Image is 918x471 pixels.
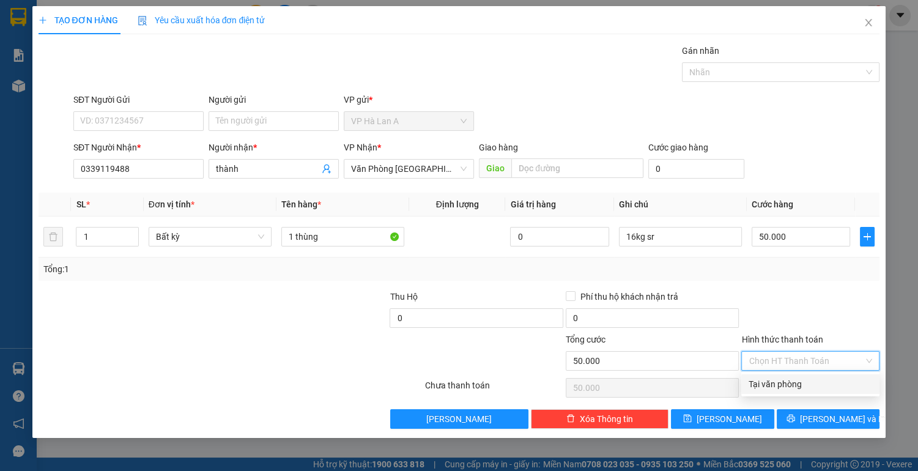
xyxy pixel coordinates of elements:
button: plus [860,227,875,247]
span: Cước hàng [752,199,793,209]
span: save [683,414,692,424]
span: [PERSON_NAME] [426,412,492,426]
span: Tổng cước [566,335,605,344]
input: Cước giao hàng [648,159,745,179]
div: SĐT Người Gửi [73,93,204,106]
div: Chưa thanh toán [424,379,564,400]
span: Xóa Thông tin [580,412,633,426]
span: Giao [479,158,511,178]
span: Định lượng [436,199,479,209]
label: Hình thức thanh toán [741,335,823,344]
span: Thu Hộ [390,292,417,302]
span: Bất kỳ [156,228,264,246]
span: printer [787,414,795,424]
span: Giao hàng [479,143,518,152]
span: VP Nhận [344,143,377,152]
button: Close [851,6,886,40]
span: SL [76,199,86,209]
span: TẠO ĐƠN HÀNG [39,15,118,25]
span: delete [566,414,575,424]
div: Người nhận [209,141,339,154]
div: Người gửi [209,93,339,106]
input: VD: Bàn, Ghế [281,227,404,247]
span: Tên hàng [281,199,321,209]
span: plus [861,232,874,242]
label: Gán nhãn [682,46,719,56]
div: SĐT Người Nhận [73,141,204,154]
span: Yêu cầu xuất hóa đơn điện tử [138,15,265,25]
input: Ghi Chú [619,227,742,247]
span: Phí thu hộ khách nhận trả [576,290,683,303]
input: Dọc đường [511,158,643,178]
span: plus [39,16,47,24]
div: Tổng: 1 [43,262,355,276]
div: Tại văn phòng [749,377,872,391]
button: deleteXóa Thông tin [531,409,669,429]
span: close [864,18,873,28]
button: delete [43,227,63,247]
button: printer[PERSON_NAME] và In [777,409,879,429]
button: [PERSON_NAME] [390,409,528,429]
span: Đơn vị tính [149,199,194,209]
th: Ghi chú [614,193,747,217]
label: Cước giao hàng [648,143,708,152]
input: 0 [510,227,609,247]
span: Giá trị hàng [510,199,555,209]
span: [PERSON_NAME] [697,412,762,426]
img: icon [138,16,147,26]
span: VP Hà Lan A [351,112,467,130]
div: VP gửi [344,93,474,106]
span: user-add [322,164,331,174]
button: save[PERSON_NAME] [671,409,774,429]
span: Văn Phòng Sài Gòn [351,160,467,178]
span: [PERSON_NAME] và In [800,412,886,426]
